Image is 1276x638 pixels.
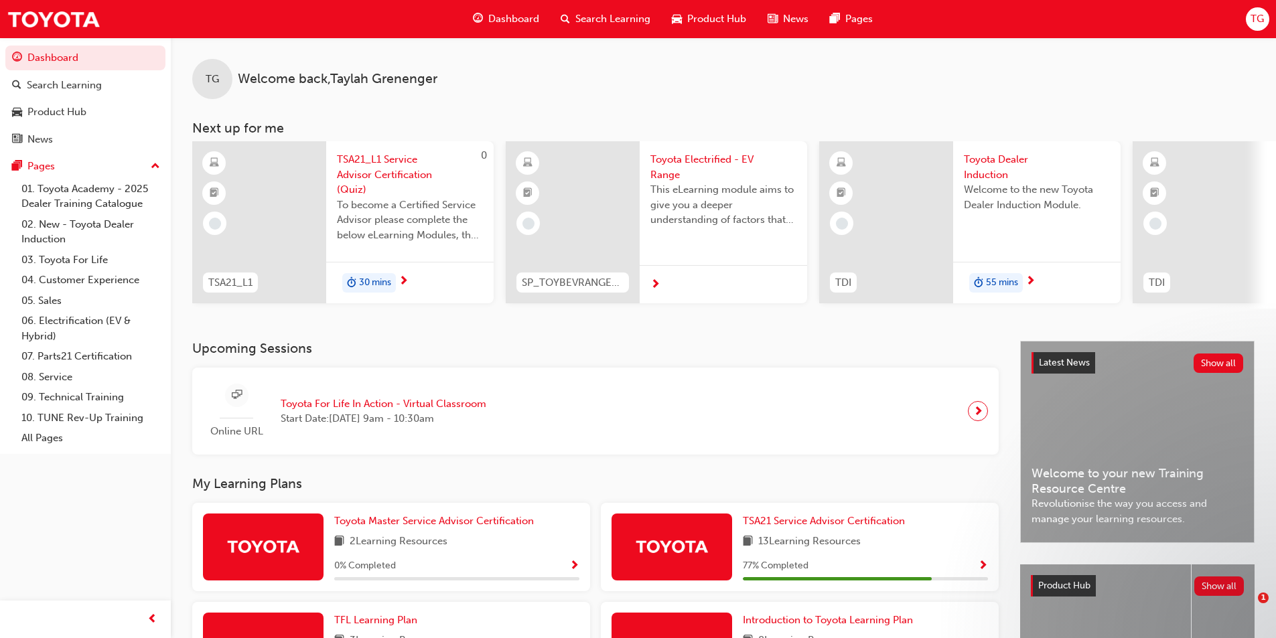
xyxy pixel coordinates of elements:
[488,11,539,27] span: Dashboard
[650,279,660,291] span: next-icon
[281,411,486,426] span: Start Date: [DATE] 9am - 10:30am
[16,270,165,291] a: 04. Customer Experience
[12,134,22,146] span: news-icon
[5,73,165,98] a: Search Learning
[819,5,883,33] a: pages-iconPages
[768,11,778,27] span: news-icon
[661,5,757,33] a: car-iconProduct Hub
[27,132,53,147] div: News
[208,275,253,291] span: TSA21_L1
[522,218,535,230] span: learningRecordVerb_NONE-icon
[837,155,846,172] span: learningResourceType_ELEARNING-icon
[1246,7,1269,31] button: TG
[743,534,753,550] span: book-icon
[835,275,851,291] span: TDI
[650,182,796,228] span: This eLearning module aims to give you a deeper understanding of factors that influence driving r...
[12,106,22,118] span: car-icon
[210,185,219,202] span: booktick-icon
[837,185,846,202] span: booktick-icon
[978,560,988,572] span: Show Progress
[16,428,165,449] a: All Pages
[226,534,300,558] img: Trak
[16,250,165,270] a: 03. Toyota For Life
[16,291,165,311] a: 05. Sales
[1258,592,1269,603] span: 1
[350,534,447,550] span: 2 Learning Resources
[757,5,819,33] a: news-iconNews
[337,197,483,243] span: To become a Certified Service Advisor please complete the below eLearning Modules, the Service Ad...
[650,152,796,182] span: Toyota Electrified - EV Range
[334,534,344,550] span: book-icon
[1150,185,1159,202] span: booktick-icon
[7,4,100,34] img: Trak
[232,387,242,404] span: sessionType_ONLINE_URL-icon
[575,11,650,27] span: Search Learning
[12,161,22,173] span: pages-icon
[192,341,999,356] h3: Upcoming Sessions
[16,387,165,408] a: 09. Technical Training
[978,558,988,574] button: Show Progress
[151,158,160,175] span: up-icon
[635,534,709,558] img: Trak
[16,408,165,428] a: 10. TUNE Rev-Up Training
[12,80,21,92] span: search-icon
[192,141,494,303] a: 0TSA21_L1TSA21_L1 Service Advisor Certification (Quiz)To become a Certified Service Advisor pleas...
[203,424,270,439] span: Online URL
[1025,276,1036,288] span: next-icon
[5,100,165,125] a: Product Hub
[506,141,807,303] a: SP_TOYBEVRANGE_ELToyota Electrified - EV RangeThis eLearning module aims to give you a deeper und...
[209,218,221,230] span: learningRecordVerb_NONE-icon
[16,367,165,388] a: 08. Service
[1039,357,1090,368] span: Latest News
[974,274,983,292] span: duration-icon
[16,311,165,346] a: 06. Electrification (EV & Hybrid)
[12,52,22,64] span: guage-icon
[758,534,861,550] span: 13 Learning Resources
[206,72,219,87] span: TG
[819,141,1121,303] a: TDIToyota Dealer InductionWelcome to the new Toyota Dealer Induction Module.duration-icon55 mins
[561,11,570,27] span: search-icon
[238,72,437,87] span: Welcome back , Taylah Grenenger
[203,378,988,445] a: Online URLToyota For Life In Action - Virtual ClassroomStart Date:[DATE] 9am - 10:30am
[1251,11,1264,27] span: TG
[147,611,157,628] span: prev-icon
[347,274,356,292] span: duration-icon
[986,275,1018,291] span: 55 mins
[27,159,55,174] div: Pages
[743,558,808,574] span: 77 % Completed
[334,613,423,628] a: TFL Learning Plan
[210,155,219,172] span: learningResourceType_ELEARNING-icon
[743,613,918,628] a: Introduction to Toyota Learning Plan
[836,218,848,230] span: learningRecordVerb_NONE-icon
[550,5,661,33] a: search-iconSearch Learning
[1149,218,1161,230] span: learningRecordVerb_NONE-icon
[171,121,1276,136] h3: Next up for me
[1230,592,1263,625] iframe: Intercom live chat
[337,152,483,197] span: TSA21_L1 Service Advisor Certification (Quiz)
[27,104,86,120] div: Product Hub
[1149,275,1165,291] span: TDI
[359,275,391,291] span: 30 mins
[481,149,487,161] span: 0
[569,560,579,572] span: Show Progress
[27,78,102,93] div: Search Learning
[1194,353,1244,373] button: Show all
[281,396,486,412] span: Toyota For Life In Action - Virtual Classroom
[1150,155,1159,172] span: learningResourceType_ELEARNING-icon
[5,154,165,179] button: Pages
[5,46,165,70] a: Dashboard
[687,11,746,27] span: Product Hub
[334,513,539,529] a: Toyota Master Service Advisor Certification
[462,5,550,33] a: guage-iconDashboard
[334,515,534,527] span: Toyota Master Service Advisor Certification
[964,182,1110,212] span: Welcome to the new Toyota Dealer Induction Module.
[830,11,840,27] span: pages-icon
[334,614,417,626] span: TFL Learning Plan
[1032,496,1243,526] span: Revolutionise the way you access and manage your learning resources.
[523,185,533,202] span: booktick-icon
[16,346,165,367] a: 07. Parts21 Certification
[743,515,905,527] span: TSA21 Service Advisor Certification
[672,11,682,27] span: car-icon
